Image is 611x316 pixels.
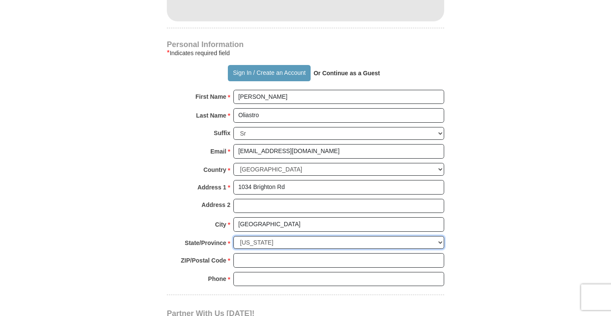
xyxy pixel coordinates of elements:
strong: Suffix [214,127,230,139]
div: Indicates required field [167,48,444,58]
button: Sign In / Create an Account [228,65,310,81]
strong: City [215,219,226,230]
strong: State/Province [185,237,226,249]
h4: Personal Information [167,41,444,48]
strong: Country [204,164,227,176]
strong: Or Continue as a Guest [314,70,380,77]
strong: Phone [208,273,227,285]
strong: ZIP/Postal Code [181,254,227,266]
strong: Last Name [196,109,227,121]
strong: Email [210,145,226,157]
strong: Address 2 [201,199,230,211]
strong: First Name [195,91,226,103]
strong: Address 1 [198,181,227,193]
